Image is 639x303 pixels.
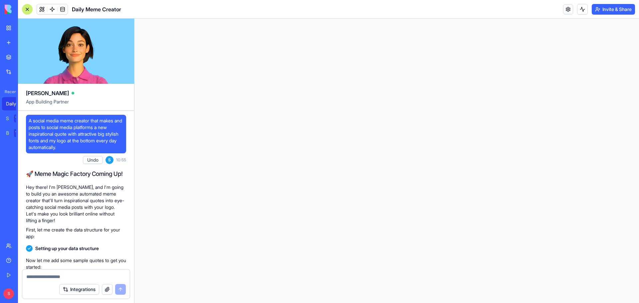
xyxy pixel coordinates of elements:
button: Invite & Share [592,4,635,15]
p: Hey there! I'm [PERSON_NAME], and I'm going to build you an awesome automated meme creator that'l... [26,184,126,224]
a: Blog Generation ProTRY [2,126,29,140]
div: Blog Generation Pro [6,130,9,136]
p: First, let me create the data structure for your app: [26,227,126,240]
span: Daily Meme Creator [72,5,121,13]
div: TRY [14,114,25,122]
span: 10:55 [116,157,126,163]
span: Recent [2,89,16,94]
button: Undo [83,156,103,164]
div: TRY [14,129,25,137]
div: Social Media Content Generator [6,115,9,122]
a: Daily Meme Creator [2,97,29,110]
h1: 🚀 Meme Magic Factory Coming Up! [26,169,126,179]
div: Daily Meme Creator [6,100,25,107]
span: A social media meme creator that makes and posts to social media platforms a new inspirational qu... [29,117,123,151]
span: S [3,288,14,299]
img: logo [5,5,46,14]
span: [PERSON_NAME] [26,89,69,97]
span: Setting up your data structure [35,245,99,252]
a: Social Media Content GeneratorTRY [2,112,29,125]
span: App Building Partner [26,98,126,110]
button: Integrations [59,284,99,295]
p: Now let me add some sample quotes to get you started: [26,257,126,270]
span: S [106,156,113,164]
